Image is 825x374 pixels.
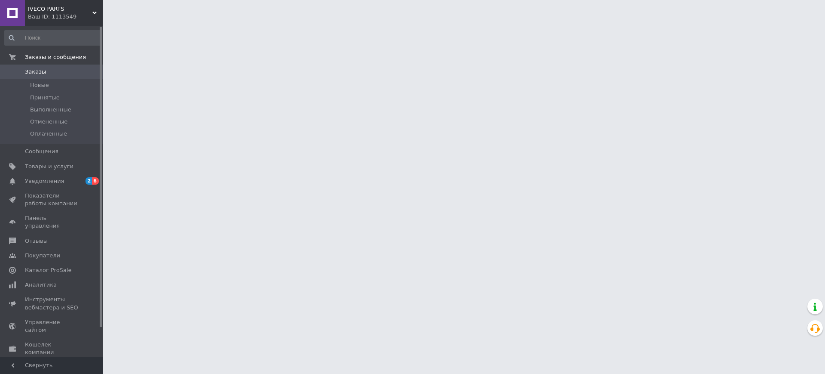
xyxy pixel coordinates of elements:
span: Сообщения [25,148,58,155]
span: Принятые [30,94,60,102]
span: Уведомления [25,177,64,185]
span: Отмененные [30,118,67,126]
span: Заказы и сообщения [25,53,86,61]
span: 2 [86,177,92,185]
span: Заказы [25,68,46,76]
span: 6 [92,177,99,185]
span: Панель управления [25,214,79,230]
span: Инструменты вебмастера и SEO [25,296,79,311]
span: Покупатели [25,252,60,260]
span: Управление сайтом [25,318,79,334]
span: Отзывы [25,237,48,245]
span: Товары и услуги [25,163,73,170]
span: Показатели работы компании [25,192,79,207]
div: Ваш ID: 1113549 [28,13,103,21]
input: Поиск [4,30,101,46]
span: Выполненные [30,106,71,114]
span: Аналитика [25,281,57,289]
span: Каталог ProSale [25,266,71,274]
span: Кошелек компании [25,341,79,356]
span: IVECO PARTS [28,5,92,13]
span: Новые [30,81,49,89]
span: Оплаченные [30,130,67,138]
